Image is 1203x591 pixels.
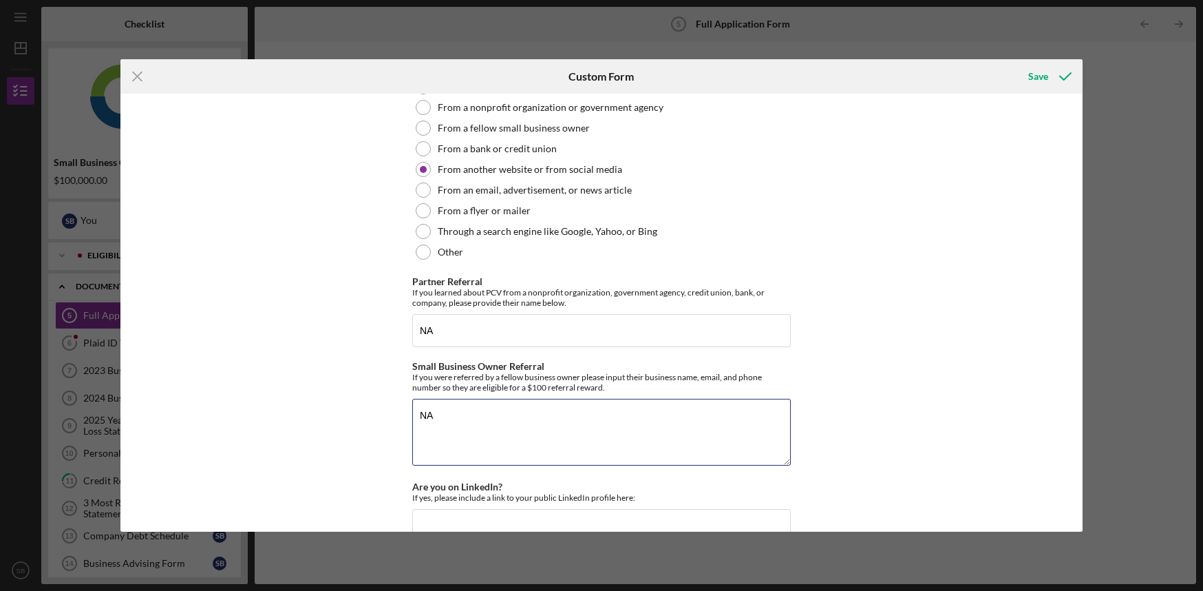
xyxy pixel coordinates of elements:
[1014,63,1083,90] button: Save
[438,164,622,175] label: From another website or from social media
[568,70,634,83] h6: Custom Form
[438,102,663,113] label: From a nonprofit organization or government agency
[438,247,463,258] label: Other
[412,399,791,465] textarea: NA
[438,123,590,134] label: From a fellow small business owner
[438,143,557,154] label: From a bank or credit union
[412,360,544,372] label: Small Business Owner Referral
[412,481,502,493] label: Are you on LinkedIn?
[412,276,482,287] label: Partner Referral
[438,185,632,196] label: From an email, advertisement, or news article
[412,493,791,503] div: If yes, please include a link to your public LinkedIn profile here:
[438,205,531,216] label: From a flyer or mailer
[412,287,791,308] div: If you learned about PCV from a nonprofit organization, government agency, credit union, bank, or...
[438,226,657,237] label: Through a search engine like Google, Yahoo, or Bing
[1028,63,1048,90] div: Save
[412,372,791,393] div: If you were referred by a fellow business owner please input their business name, email, and phon...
